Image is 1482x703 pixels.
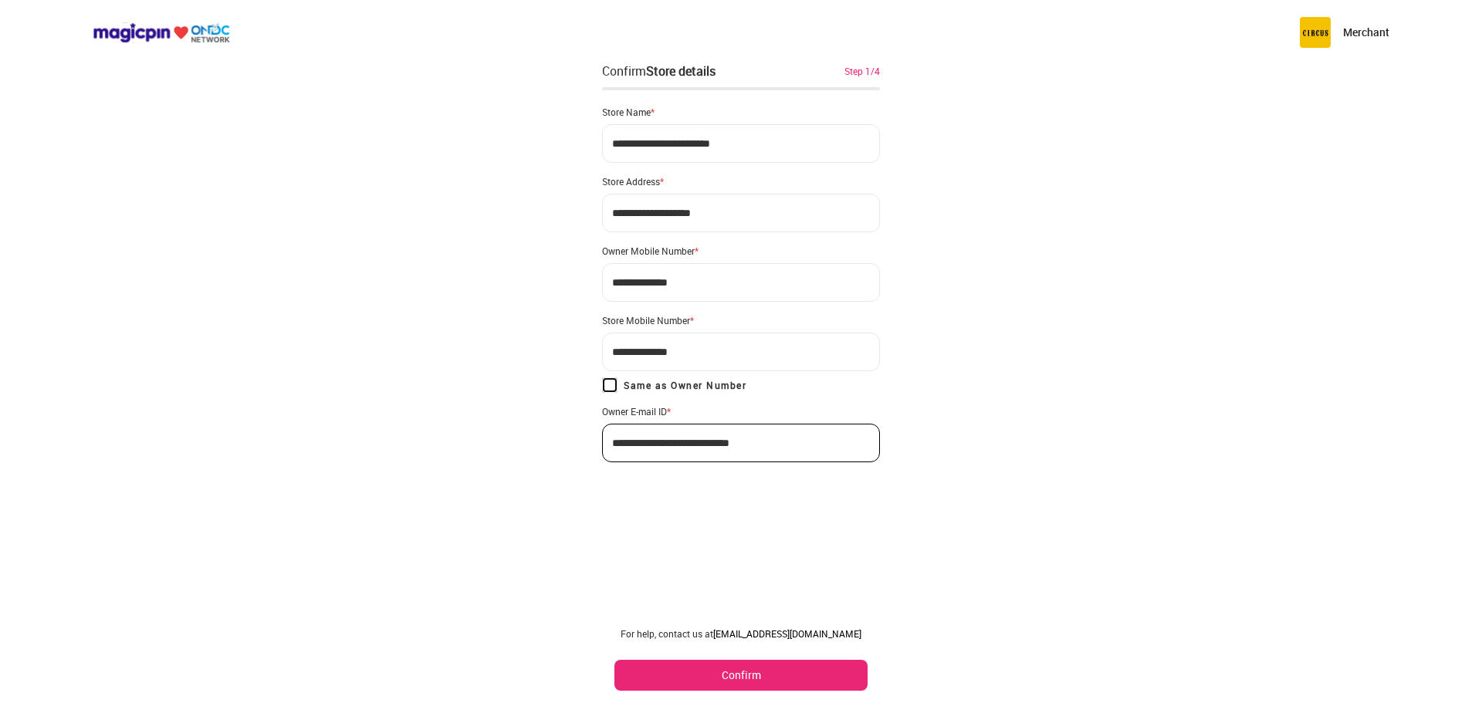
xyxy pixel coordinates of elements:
div: For help, contact us at [614,627,868,640]
div: Store Address [602,175,880,188]
img: ondc-logo-new-small.8a59708e.svg [93,22,230,43]
div: Step 1/4 [844,64,880,78]
p: Merchant [1343,25,1389,40]
img: circus.b677b59b.png [1300,17,1331,48]
div: Confirm [602,62,716,80]
div: Store Name [602,106,880,118]
div: Store details [646,63,716,79]
div: Owner Mobile Number [602,245,880,257]
input: Same as Owner Number [602,377,617,393]
div: Owner E-mail ID [602,405,880,417]
label: Same as Owner Number [602,377,746,393]
button: Confirm [614,660,868,691]
div: Store Mobile Number [602,314,880,326]
a: [EMAIL_ADDRESS][DOMAIN_NAME] [713,627,861,640]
